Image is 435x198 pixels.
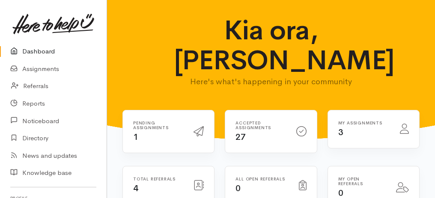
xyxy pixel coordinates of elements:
[235,183,241,194] span: 0
[338,127,343,138] span: 3
[174,76,369,88] p: Here's what's happening in your community
[133,177,183,181] h6: Total referrals
[338,121,390,125] h6: My assignments
[338,177,386,186] h6: My open referrals
[235,121,286,130] h6: Accepted assignments
[235,177,288,181] h6: All open referrals
[235,132,245,142] span: 27
[133,183,138,194] span: 4
[174,15,369,76] h1: Kia ora, [PERSON_NAME]
[133,121,183,130] h6: Pending assignments
[133,132,138,142] span: 1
